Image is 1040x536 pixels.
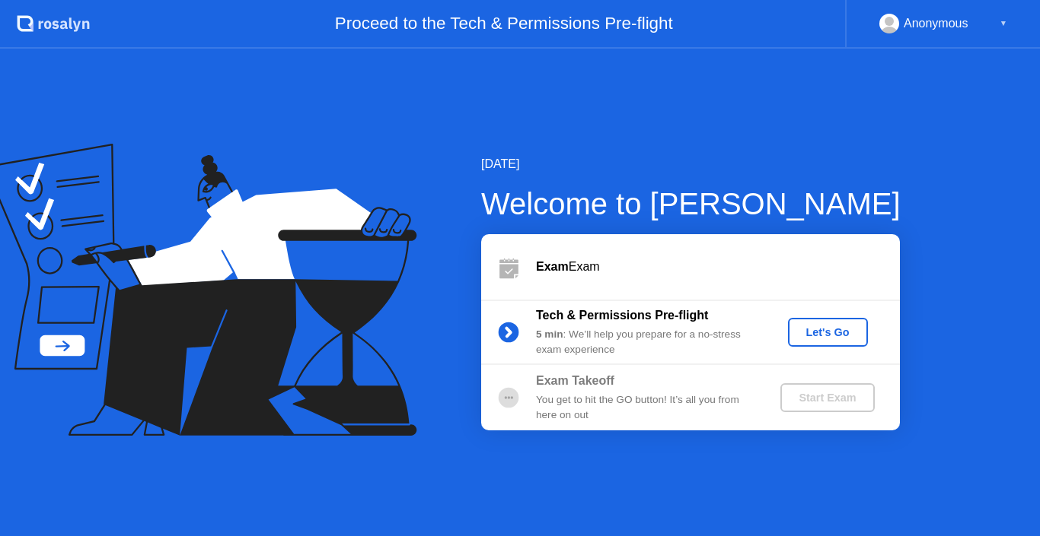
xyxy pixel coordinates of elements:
[1000,14,1007,33] div: ▼
[794,326,862,338] div: Let's Go
[904,14,968,33] div: Anonymous
[536,327,755,358] div: : We’ll help you prepare for a no-stress exam experience
[788,318,868,347] button: Let's Go
[481,155,901,173] div: [DATE]
[536,258,900,276] div: Exam
[780,383,874,412] button: Start Exam
[536,374,614,387] b: Exam Takeoff
[481,181,901,227] div: Welcome to [PERSON_NAME]
[786,392,868,404] div: Start Exam
[536,309,708,322] b: Tech & Permissions Pre-flight
[536,328,563,340] b: 5 min
[536,260,569,273] b: Exam
[536,392,755,423] div: You get to hit the GO button! It’s all you from here on out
